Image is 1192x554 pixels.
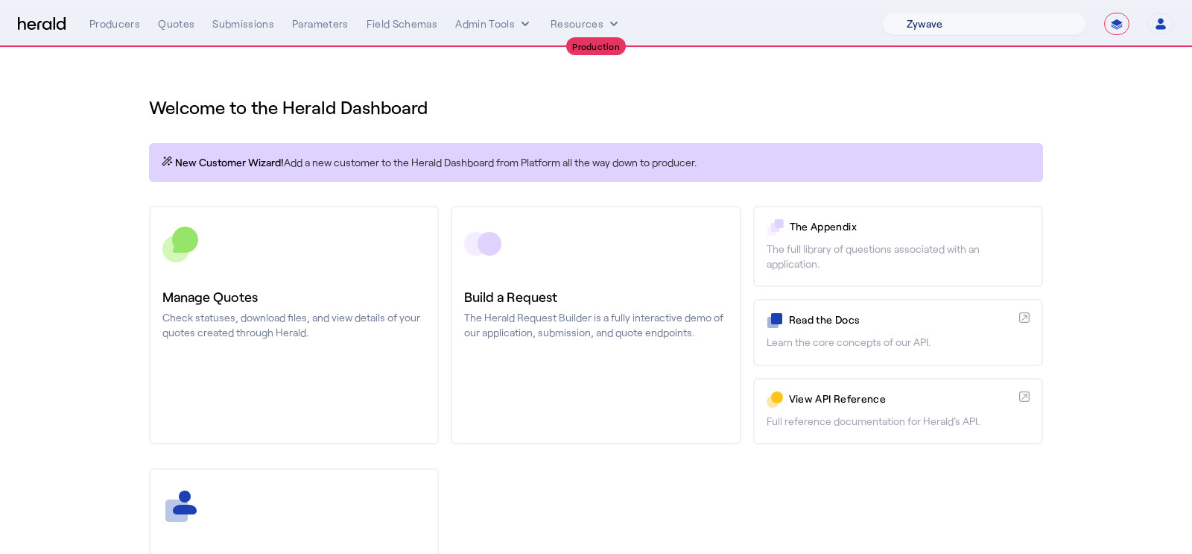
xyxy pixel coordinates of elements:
[566,37,626,55] div: Production
[18,17,66,31] img: Herald Logo
[753,378,1043,444] a: View API ReferenceFull reference documentation for Herald's API.
[367,16,438,31] div: Field Schemas
[464,310,727,340] p: The Herald Request Builder is a fully interactive demo of our application, submission, and quote ...
[162,310,425,340] p: Check statuses, download files, and view details of your quotes created through Herald.
[464,286,727,307] h3: Build a Request
[790,219,1030,234] p: The Appendix
[212,16,274,31] div: Submissions
[767,335,1030,350] p: Learn the core concepts of our API.
[161,155,1031,170] p: Add a new customer to the Herald Dashboard from Platform all the way down to producer.
[162,286,425,307] h3: Manage Quotes
[292,16,349,31] div: Parameters
[789,312,1013,327] p: Read the Docs
[767,414,1030,429] p: Full reference documentation for Herald's API.
[455,16,533,31] button: internal dropdown menu
[89,16,140,31] div: Producers
[149,206,439,444] a: Manage QuotesCheck statuses, download files, and view details of your quotes created through Herald.
[149,95,1043,119] h1: Welcome to the Herald Dashboard
[551,16,621,31] button: Resources dropdown menu
[789,391,1013,406] p: View API Reference
[767,242,1030,271] p: The full library of questions associated with an application.
[753,206,1043,287] a: The AppendixThe full library of questions associated with an application.
[158,16,194,31] div: Quotes
[175,155,284,170] span: New Customer Wizard!
[753,299,1043,365] a: Read the DocsLearn the core concepts of our API.
[451,206,741,444] a: Build a RequestThe Herald Request Builder is a fully interactive demo of our application, submiss...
